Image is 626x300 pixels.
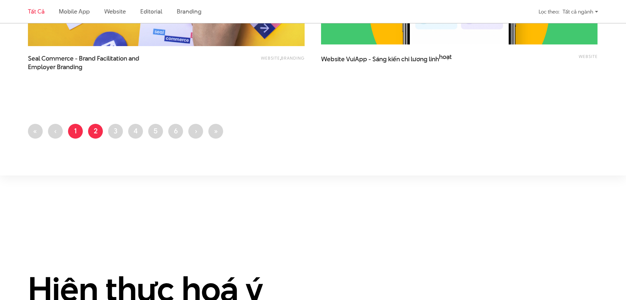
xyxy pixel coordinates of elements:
div: Lọc theo: [539,6,559,17]
a: 4 [128,124,143,139]
span: Seal Commerce - Brand Facilitation and [28,54,159,71]
a: 3 [108,124,123,139]
a: Seal Commerce - Brand Facilitation andEmployer Branding [28,54,159,71]
a: Website VuiApp - Sáng kiến chi lương linhhoạt [321,53,452,69]
div: Tất cả ngành [563,6,598,17]
div: , [194,54,305,68]
span: ‹ [54,126,57,136]
span: hoạt [439,53,452,61]
span: Employer Branding [28,63,82,71]
a: Website [261,55,280,61]
a: Website [104,7,126,15]
span: Website VuiApp - Sáng kiến chi lương linh [321,53,452,69]
a: 1 [68,124,83,139]
a: Branding [281,55,305,61]
a: Branding [177,7,201,15]
span: « [33,126,37,136]
a: Mobile app [59,7,89,15]
a: 6 [168,124,183,139]
a: Website [579,53,598,59]
a: Tất cả [28,7,44,15]
span: › [195,126,197,136]
span: » [214,126,218,136]
a: 5 [148,124,163,139]
a: Editorial [140,7,162,15]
